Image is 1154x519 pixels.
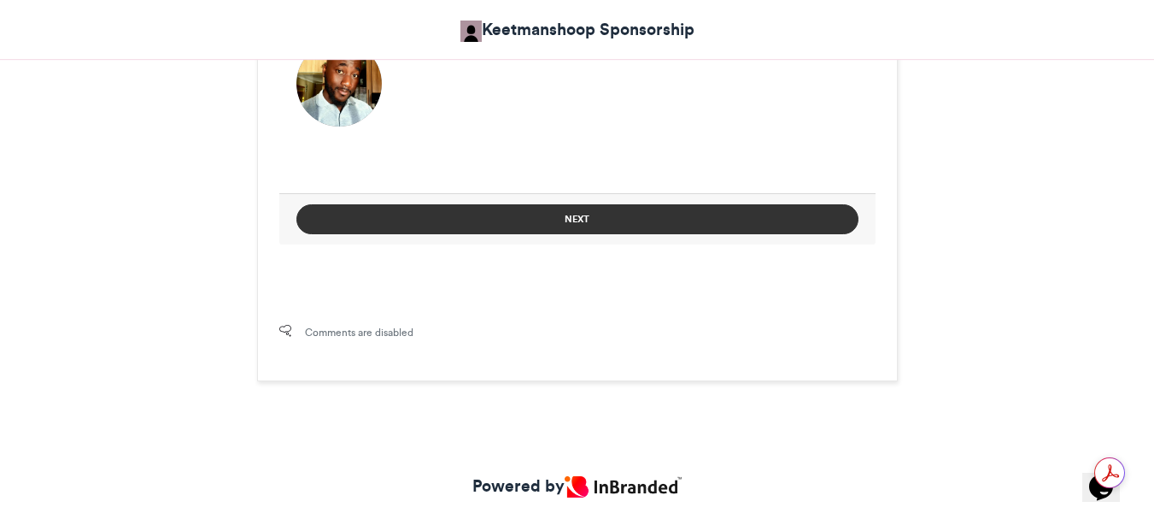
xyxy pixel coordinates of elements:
a: Keetmanshoop Sponsorship [460,17,694,42]
img: Keetmanshoop Sponsorship [460,21,482,42]
button: Next [296,204,858,234]
span: Comments are disabled [305,325,413,340]
img: 1757441626.426-b2dcae4267c1926e4edbba7f5065fdc4d8f11412.png [296,41,382,127]
img: Inbranded [565,476,681,498]
iframe: chat widget [1082,451,1137,502]
a: Powered by [472,474,681,498]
